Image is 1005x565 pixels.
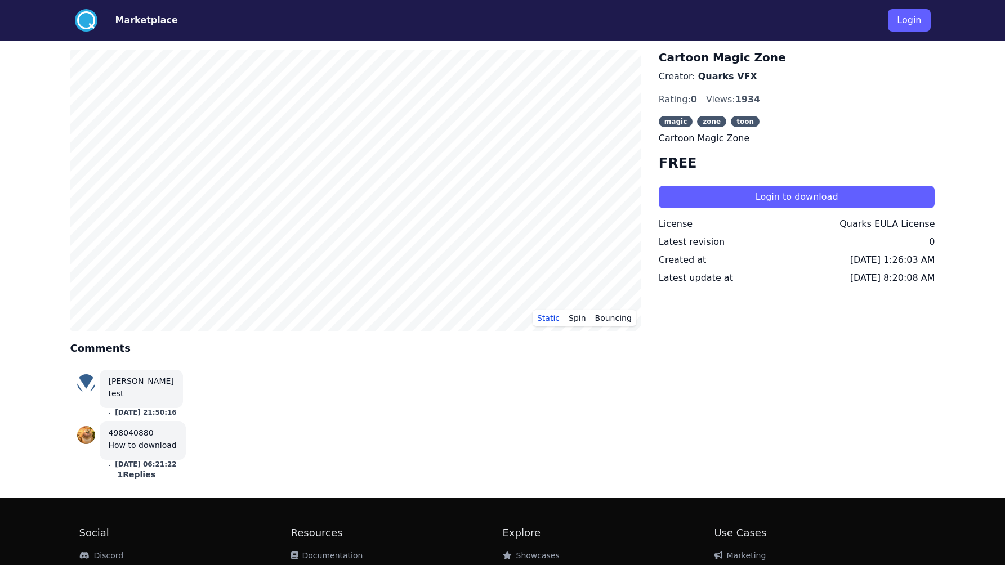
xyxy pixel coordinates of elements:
a: Marketing [714,551,766,560]
h3: Cartoon Magic Zone [659,50,935,65]
a: Quarks VFX [698,71,757,82]
button: Login [888,9,930,32]
div: Latest update at [659,271,733,285]
div: Views: [706,93,760,106]
h4: Comments [70,340,641,356]
small: . [109,461,111,468]
a: Login [888,5,930,36]
a: Discord [79,551,124,560]
button: Static [533,310,564,326]
h4: FREE [659,154,935,172]
img: profile [77,426,95,444]
div: Rating: [659,93,697,106]
span: 0 [691,94,697,105]
button: Marketplace [115,14,178,27]
div: 1 Replies [109,469,164,480]
div: Latest revision [659,235,725,249]
h2: Explore [503,525,714,541]
div: Quarks EULA License [839,217,935,231]
div: License [659,217,693,231]
button: [DATE] 06:21:22 [115,460,177,469]
span: zone [697,116,726,127]
div: [DATE] 8:20:08 AM [850,271,935,285]
a: Showcases [503,551,560,560]
div: 0 [929,235,935,249]
a: Login to download [659,191,935,202]
div: Created at [659,253,706,267]
button: Bouncing [591,310,636,326]
button: Spin [564,310,591,326]
p: Creator: [659,70,935,83]
div: How to download [109,440,177,451]
span: toon [731,116,760,127]
span: 1934 [735,94,761,105]
a: 498040880 [109,428,154,437]
a: Documentation [291,551,363,560]
p: Cartoon Magic Zone [659,132,935,145]
div: [DATE] 1:26:03 AM [850,253,935,267]
button: Login to download [659,186,935,208]
button: [DATE] 21:50:16 [115,408,177,417]
h2: Use Cases [714,525,926,541]
img: profile [77,374,95,392]
a: [PERSON_NAME] [109,376,174,385]
span: magic [659,116,693,127]
small: . [109,409,111,416]
h2: Social [79,525,291,541]
div: test [109,388,174,399]
a: Marketplace [97,14,178,27]
h2: Resources [291,525,503,541]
